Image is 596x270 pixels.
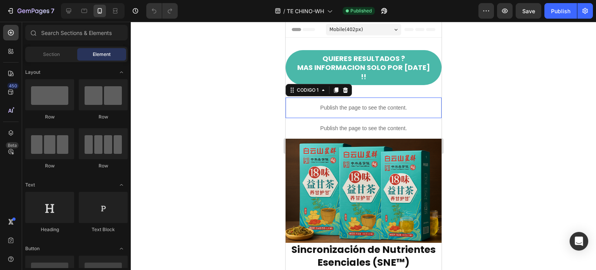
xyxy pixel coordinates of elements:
button: 7 [3,3,58,19]
div: Row [79,113,128,120]
span: Toggle open [115,179,128,191]
iframe: Design area [286,22,442,270]
span: Layout [25,69,40,76]
span: Section [43,51,60,58]
input: Search Sections & Elements [25,25,128,40]
span: Toggle open [115,242,128,255]
span: Toggle open [115,66,128,78]
div: 450 [7,83,19,89]
div: Row [25,162,74,169]
div: Heading [25,226,74,233]
div: Text Block [79,226,128,233]
span: Published [350,7,372,14]
div: Row [79,162,128,169]
div: Open Intercom Messenger [570,232,588,251]
button: Publish [544,3,577,19]
span: Text [25,181,35,188]
p: 7 [51,6,54,16]
div: Row [25,113,74,120]
div: Beta [6,142,19,148]
span: Button [25,245,40,252]
div: Undo/Redo [146,3,178,19]
span: Element [93,51,111,58]
div: Publish [551,7,570,15]
span: TE CHINO-WH [287,7,324,15]
span: / [283,7,285,15]
span: Save [522,8,535,14]
button: Save [516,3,541,19]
